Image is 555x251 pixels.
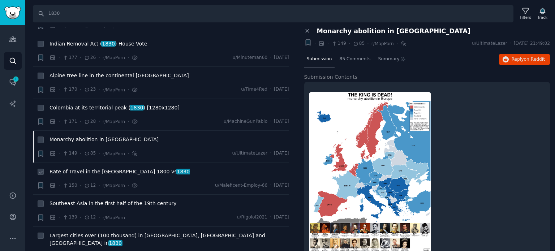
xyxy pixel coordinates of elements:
[232,150,268,157] span: u/UltimateLazer
[50,72,189,79] a: Alpine tree line in the continental [GEOGRAPHIC_DATA]
[63,118,77,125] span: 171
[50,232,289,247] span: Largest cities over (100 thousand) in [GEOGRAPHIC_DATA], [GEOGRAPHIC_DATA] and [GEOGRAPHIC_DATA] in
[59,118,60,125] span: ·
[270,86,271,93] span: ·
[176,169,190,174] span: 1830
[274,118,289,125] span: [DATE]
[50,168,190,176] span: Rate of Travel in the [GEOGRAPHIC_DATA] 1800 vs
[128,150,129,157] span: ·
[98,54,100,61] span: ·
[50,232,289,247] a: Largest cities over (100 thousand) in [GEOGRAPHIC_DATA], [GEOGRAPHIC_DATA] and [GEOGRAPHIC_DATA] ...
[98,214,100,221] span: ·
[50,104,180,112] a: Colombia at its territorial peak (1830) [1280x1280]
[270,214,271,221] span: ·
[103,87,125,92] span: r/MapPorn
[50,168,190,176] a: Rate of Travel in the [GEOGRAPHIC_DATA] 1800 vs1830
[103,215,125,220] span: r/MapPorn
[304,73,358,81] span: Submission Contents
[84,118,96,125] span: 28
[50,200,177,207] a: Southeast Asia in the first half of the 19th century
[378,56,399,62] span: Summary
[103,23,125,29] span: r/MapPorn
[84,86,96,93] span: 23
[510,40,511,47] span: ·
[50,40,147,48] span: Indian Removal Act ( ) House Vote
[80,182,81,189] span: ·
[241,86,267,93] span: u/Time4Red
[63,86,77,93] span: 170
[103,55,125,60] span: r/MapPorn
[327,40,328,47] span: ·
[84,214,96,221] span: 12
[63,182,77,189] span: 150
[80,150,81,157] span: ·
[499,54,550,65] button: Replyon Reddit
[215,182,267,189] span: u/Maleficent-Employ-66
[59,214,60,221] span: ·
[340,56,371,62] span: 85 Comments
[128,54,129,61] span: ·
[274,214,289,221] span: [DATE]
[59,182,60,189] span: ·
[270,150,271,157] span: ·
[103,151,125,156] span: r/MapPorn
[50,136,159,143] a: Monarchy abolition in [GEOGRAPHIC_DATA]
[101,41,115,47] span: 1830
[274,55,289,61] span: [DATE]
[98,182,100,189] span: ·
[108,240,122,246] span: 1830
[371,41,394,46] span: r/MapPorn
[103,119,125,124] span: r/MapPorn
[514,40,550,47] span: [DATE] 21:49:02
[33,5,513,22] input: Search Keyword
[367,40,369,47] span: ·
[4,7,21,19] img: GummySearch logo
[349,40,350,47] span: ·
[317,27,471,35] span: Monarchy abolition in [GEOGRAPHIC_DATA]
[270,118,271,125] span: ·
[472,40,507,47] span: u/UltimateLazer
[4,73,22,91] a: 1
[524,57,545,62] span: on Reddit
[270,55,271,61] span: ·
[520,15,531,20] div: Filters
[59,150,60,157] span: ·
[50,40,147,48] a: Indian Removal Act (1830) House Vote
[224,118,267,125] span: u/MachineGunPablo
[80,86,81,94] span: ·
[63,55,77,61] span: 177
[128,86,129,94] span: ·
[314,40,316,47] span: ·
[98,118,100,125] span: ·
[128,118,129,125] span: ·
[353,40,365,47] span: 85
[512,56,545,63] span: Reply
[237,214,268,221] span: u/Rigolol2021
[130,105,144,111] span: 1830
[270,182,271,189] span: ·
[331,40,346,47] span: 149
[13,77,19,82] span: 1
[80,118,81,125] span: ·
[274,86,289,93] span: [DATE]
[396,40,398,47] span: ·
[59,86,60,94] span: ·
[59,54,60,61] span: ·
[274,150,289,157] span: [DATE]
[84,55,96,61] span: 26
[538,15,547,20] div: Track
[233,55,268,61] span: u/Minuteman60
[84,150,96,157] span: 85
[84,182,96,189] span: 12
[103,183,125,188] span: r/MapPorn
[274,182,289,189] span: [DATE]
[80,54,81,61] span: ·
[80,214,81,221] span: ·
[98,86,100,94] span: ·
[50,104,180,112] span: Colombia at its territorial peak ( ) [1280x1280]
[63,150,77,157] span: 149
